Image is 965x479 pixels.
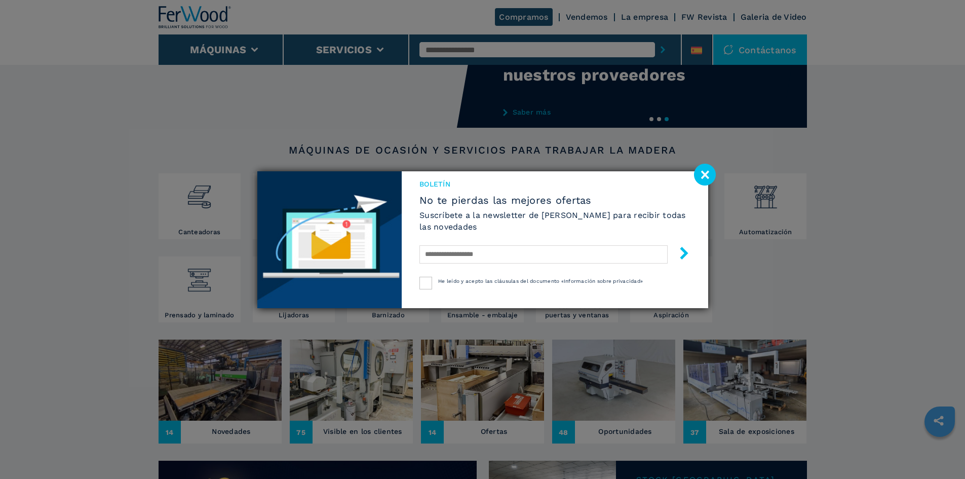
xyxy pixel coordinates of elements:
img: Newsletter image [257,171,402,308]
span: Boletín [419,179,690,189]
h6: Suscríbete a la newsletter de [PERSON_NAME] para recibir todas las novedades [419,209,690,233]
span: No te pierdas las mejores ofertas [419,194,690,206]
button: submit-button [668,243,690,267]
span: He leído y acepto las cláusulas del documento «Información sobre privacidad» [438,278,643,284]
